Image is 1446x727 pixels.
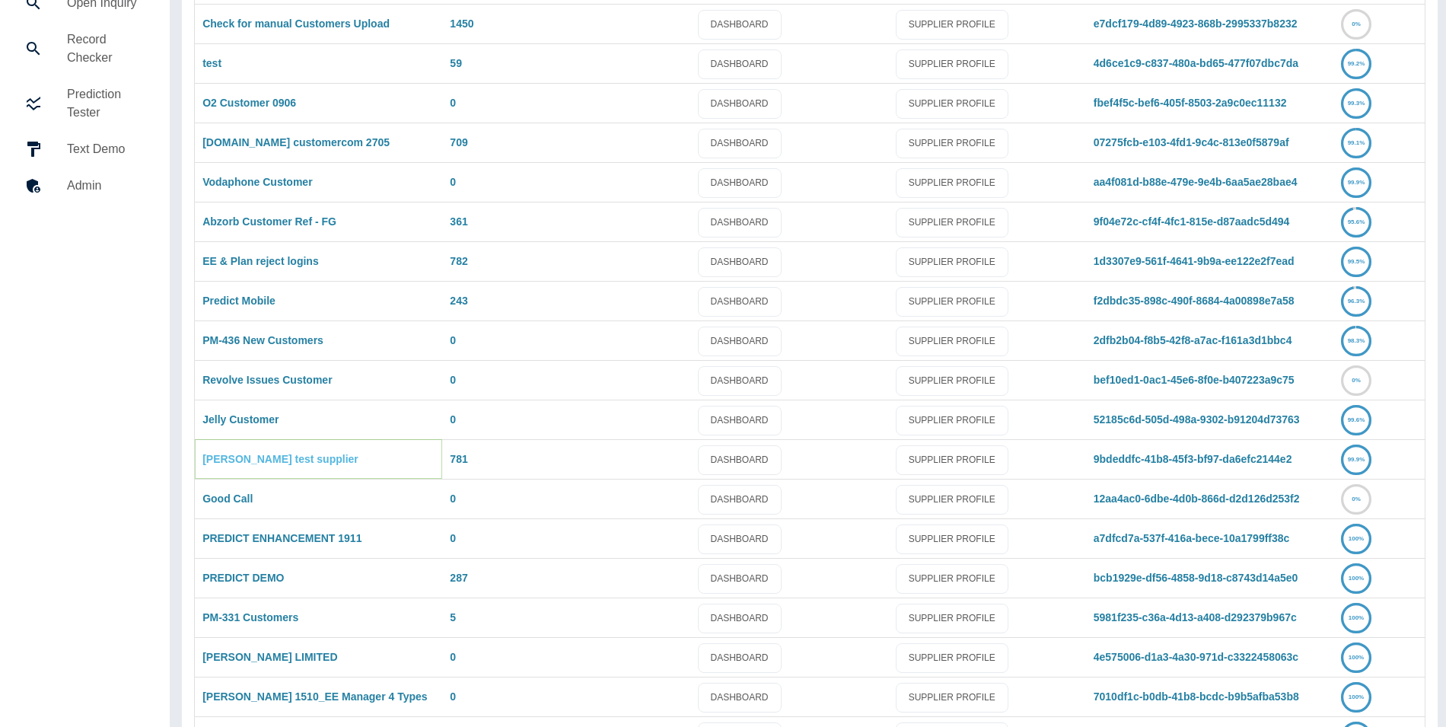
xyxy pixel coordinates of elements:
a: 100% [1341,572,1371,584]
text: 99.3% [1348,100,1365,107]
a: DASHBOARD [698,683,782,713]
a: SUPPLIER PROFILE [896,247,1008,277]
a: 100% [1341,532,1371,544]
a: 100% [1341,611,1371,623]
a: 99.3% [1341,97,1371,109]
a: PM-436 New Customers [202,334,323,346]
a: SUPPLIER PROFILE [896,287,1008,317]
h5: Text Demo [67,140,145,158]
text: 99.1% [1348,139,1365,146]
a: 1d3307e9-561f-4641-9b9a-ee122e2f7ead [1094,255,1295,267]
a: f2dbdc35-898c-490f-8684-4a00898e7a58 [1094,295,1295,307]
a: DASHBOARD [698,604,782,633]
a: [DOMAIN_NAME] customercom 2705 [202,136,390,148]
text: 0% [1352,377,1361,384]
a: bcb1929e-df56-4858-9d18-c8743d14a5e0 [1094,572,1298,584]
a: a7dfcd7a-537f-416a-bece-10a1799ff38c [1094,532,1290,544]
a: fbef4f5c-bef6-405f-8503-2a9c0ec11132 [1094,97,1287,109]
a: 0 [450,493,456,505]
a: SUPPLIER PROFILE [896,643,1008,673]
a: 0% [1341,18,1371,30]
a: DASHBOARD [698,10,782,40]
a: DASHBOARD [698,366,782,396]
a: PREDICT DEMO [202,572,284,584]
a: DASHBOARD [698,89,782,119]
text: 100% [1349,654,1364,661]
a: [PERSON_NAME] 1510_EE Manager 4 Types [202,690,427,703]
a: DASHBOARD [698,525,782,554]
a: aa4f081d-b88e-479e-9e4b-6aa5ae28bae4 [1094,176,1298,188]
a: 12aa4ac0-6dbe-4d0b-866d-d2d126d253f2 [1094,493,1300,505]
a: 0 [450,176,456,188]
text: 100% [1349,535,1364,542]
a: 99.6% [1341,413,1371,426]
a: 0 [450,413,456,426]
a: 781 [450,453,467,465]
a: 9f04e72c-cf4f-4fc1-815e-d87aadc5d494 [1094,215,1290,228]
a: PREDICT ENHANCEMENT 1911 [202,532,361,544]
a: 98.3% [1341,334,1371,346]
text: 100% [1349,614,1364,621]
a: 0 [450,374,456,386]
a: 1450 [450,18,473,30]
a: 52185c6d-505d-498a-9302-b91204d73763 [1094,413,1300,426]
a: 99.1% [1341,136,1371,148]
a: Good Call [202,493,253,505]
text: 100% [1349,694,1364,700]
a: 4d6ce1c9-c837-480a-bd65-477f07dbc7da [1094,57,1298,69]
a: DASHBOARD [698,485,782,515]
a: 0% [1341,493,1371,505]
a: Predict Mobile [202,295,276,307]
a: 782 [450,255,467,267]
a: SUPPLIER PROFILE [896,129,1008,158]
a: SUPPLIER PROFILE [896,406,1008,435]
text: 95.6% [1348,218,1365,225]
a: DASHBOARD [698,406,782,435]
a: DASHBOARD [698,445,782,475]
text: 99.6% [1348,416,1365,423]
a: DASHBOARD [698,643,782,673]
h5: Record Checker [67,30,145,67]
a: Abzorb Customer Ref - FG [202,215,336,228]
a: e7dcf179-4d89-4923-868b-2995337b8232 [1094,18,1298,30]
a: 2dfb2b04-f8b5-42f8-a7ac-f161a3d1bbc4 [1094,334,1292,346]
a: SUPPLIER PROFILE [896,366,1008,396]
a: 0 [450,690,456,703]
a: DASHBOARD [698,208,782,238]
a: DASHBOARD [698,168,782,198]
a: Jelly Customer [202,413,279,426]
a: 95.6% [1341,215,1371,228]
a: 0 [450,97,456,109]
a: test [202,57,221,69]
a: 100% [1341,690,1371,703]
a: 100% [1341,651,1371,663]
a: SUPPLIER PROFILE [896,604,1008,633]
a: 99.9% [1341,176,1371,188]
a: 4e575006-d1a3-4a30-971d-c3322458063c [1094,651,1298,663]
a: SUPPLIER PROFILE [896,564,1008,594]
a: PM-331 Customers [202,611,298,623]
a: SUPPLIER PROFILE [896,683,1008,713]
a: DASHBOARD [698,129,782,158]
a: 96.3% [1341,295,1371,307]
a: DASHBOARD [698,327,782,356]
text: 99.9% [1348,179,1365,186]
text: 96.3% [1348,298,1365,305]
a: 9bdeddfc-41b8-45f3-bf97-da6efc2144e2 [1094,453,1292,465]
a: Check for manual Customers Upload [202,18,390,30]
a: Admin [12,167,158,204]
a: 59 [450,57,462,69]
a: SUPPLIER PROFILE [896,445,1008,475]
a: 5981f235-c36a-4d13-a408-d292379b967c [1094,611,1297,623]
a: EE & Plan reject logins [202,255,319,267]
a: DASHBOARD [698,564,782,594]
a: SUPPLIER PROFILE [896,485,1008,515]
a: Record Checker [12,21,158,76]
a: 287 [450,572,467,584]
a: [PERSON_NAME] test supplier [202,453,358,465]
a: 709 [450,136,467,148]
a: SUPPLIER PROFILE [896,208,1008,238]
text: 99.9% [1348,456,1365,463]
a: 99.9% [1341,453,1371,465]
a: 5 [450,611,456,623]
